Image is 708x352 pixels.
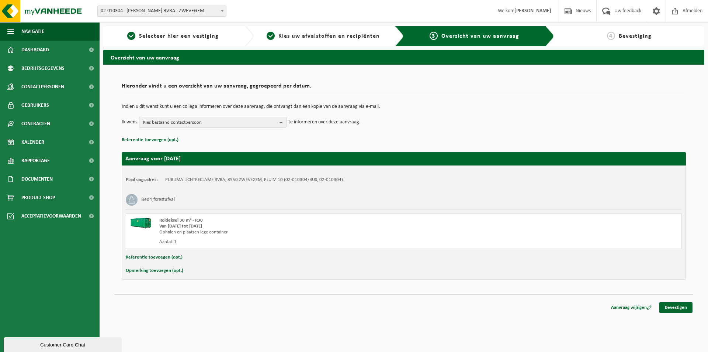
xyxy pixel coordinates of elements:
p: te informeren over deze aanvraag. [288,117,361,128]
a: Bevestigen [659,302,693,313]
button: Opmerking toevoegen (opt.) [126,266,183,276]
span: Contactpersonen [21,78,64,96]
div: Ophalen en plaatsen lege container [159,229,433,235]
span: 1 [127,32,135,40]
button: Referentie toevoegen (opt.) [126,253,183,262]
span: 3 [430,32,438,40]
h2: Hieronder vindt u een overzicht van uw aanvraag, gegroepeerd per datum. [122,83,686,93]
span: Bevestiging [619,33,652,39]
span: Contracten [21,115,50,133]
span: Kies uw afvalstoffen en recipiënten [278,33,380,39]
span: Bedrijfsgegevens [21,59,65,78]
span: Selecteer hier een vestiging [139,33,219,39]
h2: Overzicht van uw aanvraag [103,50,704,64]
strong: Aanvraag voor [DATE] [125,156,181,162]
span: Overzicht van uw aanvraag [441,33,519,39]
p: Ik wens [122,117,137,128]
span: Roldeksel 30 m³ - R30 [159,218,203,223]
button: Referentie toevoegen (opt.) [122,135,178,145]
span: 02-010304 - PUBLIMA LICHTRECLAME BVBA - ZWEVEGEM [97,6,226,17]
span: Gebruikers [21,96,49,115]
span: Rapportage [21,151,50,170]
button: Kies bestaand contactpersoon [139,117,287,128]
div: Aantal: 1 [159,239,433,245]
h3: Bedrijfsrestafval [141,194,175,206]
iframe: chat widget [4,336,123,352]
strong: Plaatsingsadres: [126,177,158,182]
span: Product Shop [21,188,55,207]
span: 2 [267,32,275,40]
span: Navigatie [21,22,44,41]
span: 02-010304 - PUBLIMA LICHTRECLAME BVBA - ZWEVEGEM [98,6,226,16]
span: 4 [607,32,615,40]
a: 1Selecteer hier een vestiging [107,32,239,41]
span: Dashboard [21,41,49,59]
a: Aanvraag wijzigen [605,302,657,313]
span: Acceptatievoorwaarden [21,207,81,225]
strong: [PERSON_NAME] [514,8,551,14]
span: Documenten [21,170,53,188]
a: 2Kies uw afvalstoffen en recipiënten [257,32,389,41]
img: HK-XR-30-GN-00.png [130,218,152,229]
p: Indien u dit wenst kunt u een collega informeren over deze aanvraag, die ontvangt dan een kopie v... [122,104,686,109]
span: Kalender [21,133,44,151]
span: Kies bestaand contactpersoon [143,117,277,128]
td: PUBLIMA LICHTRECLAME BVBA, 8550 ZWEVEGEM, PLUIM 10 (02-010304/BUS, 02-010304) [165,177,343,183]
strong: Van [DATE] tot [DATE] [159,224,202,229]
